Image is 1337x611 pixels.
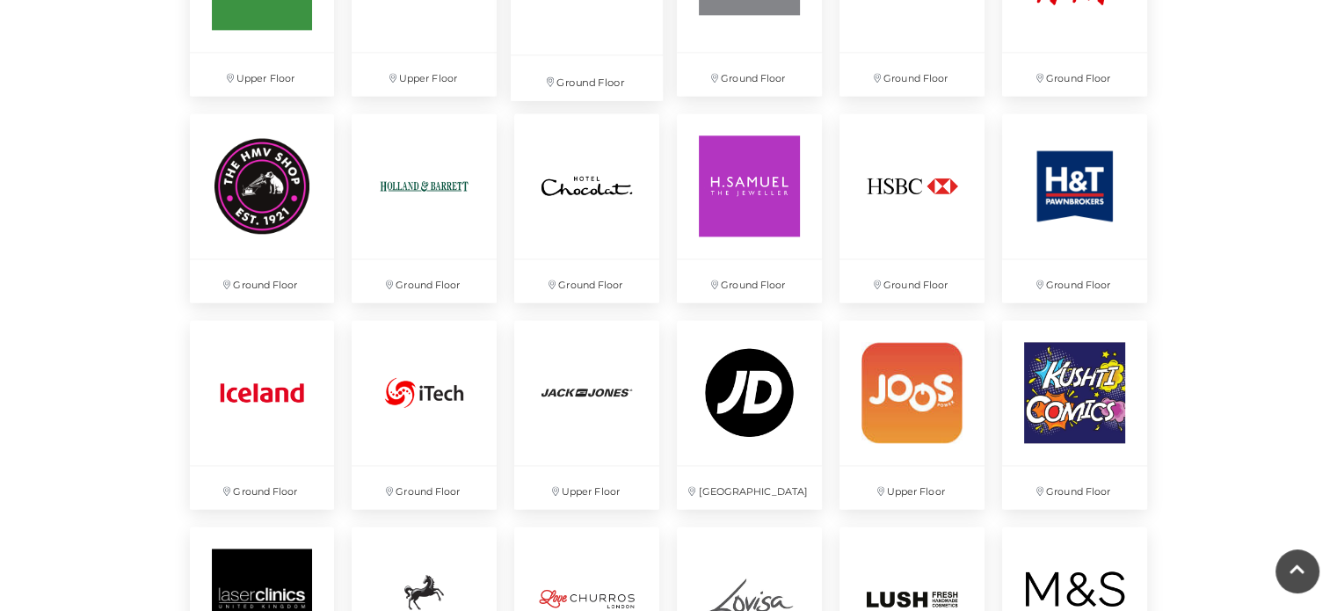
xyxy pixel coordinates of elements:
a: Ground Floor [505,105,668,311]
p: Ground Floor [1002,466,1147,509]
a: Ground Floor [831,105,993,311]
p: Ground Floor [839,53,985,96]
p: Ground Floor [190,259,335,302]
a: Ground Floor [181,105,344,311]
p: [GEOGRAPHIC_DATA] [677,466,822,509]
p: Upper Floor [514,466,659,509]
a: Ground Floor [181,311,344,518]
p: Ground Floor [1002,259,1147,302]
a: Ground Floor [993,311,1156,518]
p: Ground Floor [511,55,663,100]
p: Upper Floor [839,466,985,509]
p: Ground Floor [677,259,822,302]
p: Ground Floor [677,53,822,96]
p: Ground Floor [190,466,335,509]
a: Upper Floor [831,311,993,518]
a: Upper Floor [505,311,668,518]
p: Ground Floor [352,259,497,302]
p: Ground Floor [352,466,497,509]
a: Ground Floor [343,311,505,518]
a: Ground Floor [668,105,831,311]
a: Ground Floor [343,105,505,311]
p: Ground Floor [514,259,659,302]
p: Upper Floor [190,53,335,96]
a: Ground Floor [993,105,1156,311]
p: Ground Floor [1002,53,1147,96]
a: [GEOGRAPHIC_DATA] [668,311,831,518]
p: Upper Floor [352,53,497,96]
p: Ground Floor [839,259,985,302]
